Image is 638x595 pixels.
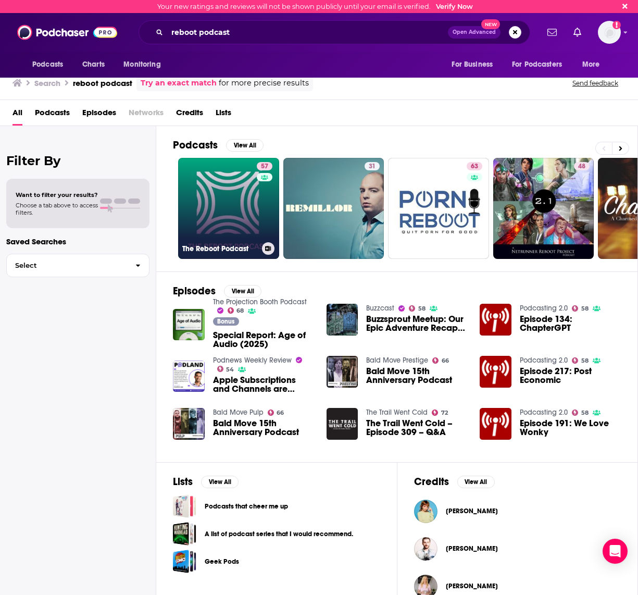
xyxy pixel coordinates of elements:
div: Your new ratings and reviews will not be shown publicly until your email is verified. [157,3,473,10]
img: Cameron James [414,537,437,561]
button: open menu [575,55,613,75]
a: 63 [467,162,482,170]
a: Episode 217: Post Economic [520,367,621,385]
a: A list of podcast series that I would recommend. [205,528,353,540]
span: For Podcasters [512,57,562,72]
a: The Projection Booth Podcast [213,297,307,306]
a: Geek Pods [173,550,196,573]
span: 58 [581,306,589,311]
img: Episode 134: ChapterGPT [480,304,511,336]
a: Buzzcast [366,304,394,313]
a: The Trail Went Cold – Episode 309 – Q&A [366,419,467,437]
span: Apple Subscriptions and Channels are finally coming! With special guest [PERSON_NAME] the CEO Hea... [213,376,314,393]
button: Open AdvancedNew [448,26,501,39]
img: Bald Move 15th Anniversary Podcast [173,408,205,440]
a: 66 [268,410,284,416]
span: Monitoring [123,57,160,72]
img: The Trail Went Cold – Episode 309 – Q&A [327,408,358,440]
a: 66 [432,357,449,364]
a: 57 [257,162,272,170]
a: 58 [572,357,589,364]
a: All [12,104,22,126]
a: ListsView All [173,475,239,488]
button: open menu [444,55,506,75]
a: Episodes [82,104,116,126]
a: Episode 191: We Love Wonky [520,419,621,437]
button: View All [226,139,264,152]
span: Select [7,262,127,269]
span: Buzzsprout Meetup: Our Epic Adventure Recap And This Month's Top Podcast Stories! [366,315,467,332]
span: 58 [418,306,426,311]
span: Podcasts that cheer me up [173,494,196,518]
button: Select [6,254,149,277]
span: Bonus [217,318,234,325]
a: Podcasts that cheer me up [205,501,288,512]
span: [PERSON_NAME] [446,544,498,553]
a: Show notifications dropdown [569,23,585,41]
span: Lists [216,104,231,126]
span: 66 [277,411,284,415]
span: Credits [176,104,203,126]
a: Verify Now [436,3,473,10]
h2: Credits [414,475,449,488]
a: 57The Reboot Podcast [178,158,279,259]
span: Podcasts [32,57,63,72]
a: 48 [493,158,594,259]
a: Podcasts [35,104,70,126]
button: Send feedback [569,79,621,88]
a: The Trail Went Cold [366,408,428,417]
span: More [582,57,600,72]
span: Want to filter your results? [16,191,98,199]
button: Cameron JamesCameron James [414,532,621,565]
h2: Lists [173,475,193,488]
img: Episode 217: Post Economic [480,356,511,388]
span: for more precise results [219,77,309,89]
span: Logged in as charlottestone [598,21,621,44]
span: Choose a tab above to access filters. [16,202,98,216]
span: 57 [261,162,268,172]
a: Chloé Hayden [446,507,498,515]
span: 54 [226,367,234,372]
button: Show profile menu [598,21,621,44]
a: Bald Move Pulp [213,408,264,417]
img: Episode 191: We Love Wonky [480,408,511,440]
h3: reboot podcast [73,78,132,88]
span: [PERSON_NAME] [446,507,498,515]
a: Bald Move Prestige [366,356,428,365]
a: Episode 134: ChapterGPT [520,315,621,332]
div: Search podcasts, credits, & more... [139,20,530,44]
a: PodcastsView All [173,139,264,152]
span: 66 [442,358,449,363]
button: open menu [116,55,174,75]
a: Cameron James [446,544,498,553]
a: Bald Move 15th Anniversary Podcast [366,367,467,385]
a: CreditsView All [414,475,495,488]
img: Apple Subscriptions and Channels are finally coming! With special guest Neil Mody the CEO Headliner. [173,361,205,392]
div: Open Intercom Messenger [603,539,628,564]
a: Bald Move 15th Anniversary Podcast [213,419,314,437]
span: 58 [581,411,589,415]
span: A list of podcast series that I would recommend. [173,522,196,546]
img: Chloé Hayden [414,500,437,523]
a: Podcasting 2.0 [520,356,568,365]
a: Try an exact match [141,77,217,89]
h3: Search [34,78,60,88]
img: Podchaser - Follow, Share and Rate Podcasts [17,22,117,42]
span: New [481,19,500,29]
span: 72 [441,411,448,415]
a: 31 [365,162,380,170]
